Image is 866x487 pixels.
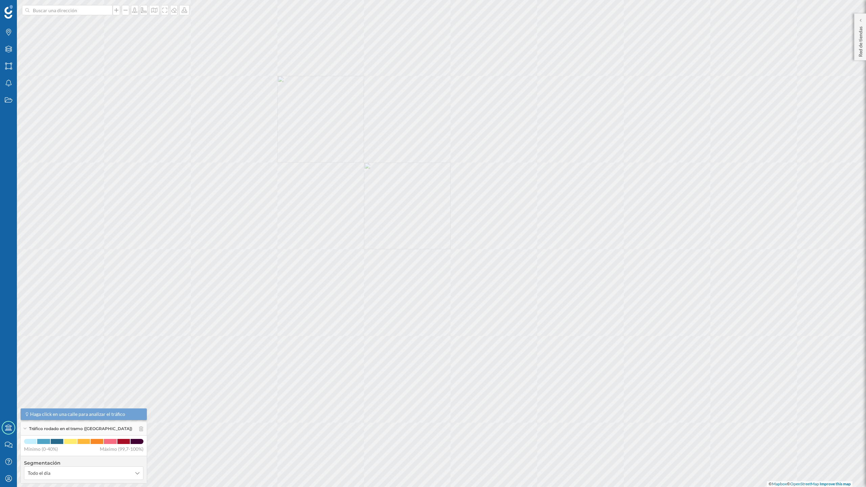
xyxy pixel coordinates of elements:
span: Máximo (99,7-100%) [100,446,143,452]
h4: Segmentación [24,460,143,466]
span: Mínimo (0-40%) [24,446,58,452]
span: Soporte [14,5,38,11]
p: Red de tiendas [857,24,864,57]
a: Mapbox [772,481,787,486]
a: Improve this map [820,481,851,486]
div: © © [767,481,852,487]
span: Haga click en una calle para analizar el tráfico [30,411,125,418]
img: Geoblink Logo [4,5,13,19]
a: OpenStreetMap [790,481,819,486]
span: Tráfico rodado en el tramo ([GEOGRAPHIC_DATA]) [29,426,132,432]
span: Todo el día [28,470,50,477]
